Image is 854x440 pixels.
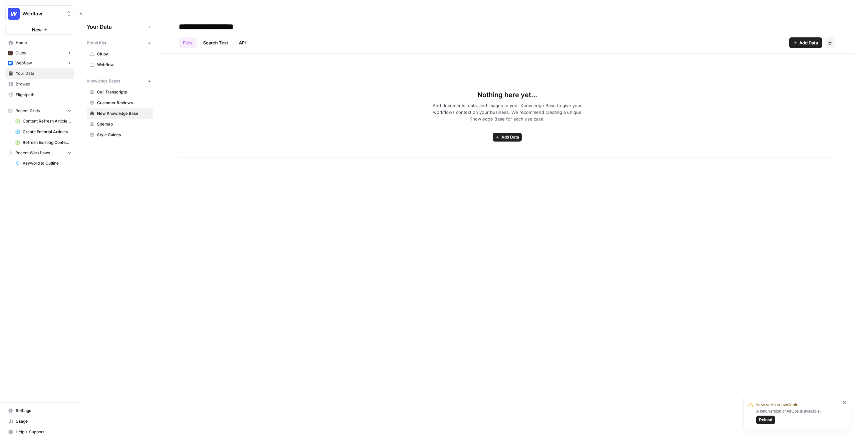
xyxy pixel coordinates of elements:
[5,5,74,22] button: Workspace: Webflow
[12,127,74,137] a: Create Editorial Articles
[422,102,592,122] span: Add documents, data, and images to your Knowledge Base to give your workflows context on your bus...
[15,108,40,114] span: Recent Grids
[23,118,71,124] span: Content Refresh Article (Demo Grid)
[235,37,250,48] a: API
[16,408,71,414] span: Settings
[87,108,153,119] a: New Knowledge Base
[22,10,63,17] span: Webflow
[756,402,798,408] span: New version available
[756,416,775,424] button: Reload
[8,8,20,20] img: Webflow Logo
[16,429,71,435] span: Help + Support
[16,40,71,46] span: Home
[97,89,150,95] span: Call Transcripts
[87,97,153,108] a: Customer Reviews
[23,160,71,166] span: Keyword to Outline
[23,140,71,146] span: Refresh Existing Content (6)
[5,89,74,100] a: Flightpath
[15,60,32,66] span: Webflow
[5,58,74,68] button: Webflow
[5,79,74,89] a: Browse
[179,37,196,48] a: Files
[32,26,42,33] span: New
[23,129,71,135] span: Create Editorial Articles
[5,148,74,158] button: Recent Workflows
[493,133,522,142] button: Add Data
[12,158,74,169] a: Keyword to Outline
[5,68,74,79] a: Your Data
[97,121,150,127] span: Sitemap
[501,134,519,140] span: Add Data
[477,90,537,99] span: Nothing here yet...
[789,37,822,48] button: Add Data
[87,59,153,70] a: Webflow
[16,81,71,87] span: Browse
[5,48,74,58] button: Cluby
[87,87,153,97] a: Call Transcripts
[12,116,74,127] a: Content Refresh Article (Demo Grid)
[16,92,71,98] span: Flightpath
[5,106,74,116] button: Recent Grids
[8,61,13,65] img: a1pu3e9a4sjoov2n4mw66knzy8l8
[97,100,150,106] span: Customer Reviews
[16,70,71,76] span: Your Data
[12,137,74,148] a: Refresh Existing Content (6)
[15,50,26,56] span: Cluby
[87,49,153,59] a: Cluby
[756,408,840,424] div: A new version of AirOps is available.
[759,417,772,423] span: Reload
[5,405,74,416] a: Settings
[8,51,13,55] img: x9pvq66k5d6af0jwfjov4in6h5zj
[842,400,847,405] button: close
[5,416,74,427] a: Usage
[5,25,74,35] button: New
[15,150,50,156] span: Recent Workflows
[97,111,150,117] span: New Knowledge Base
[87,130,153,140] a: Style Guides
[799,39,818,46] span: Add Data
[5,427,74,437] button: Help + Support
[97,62,150,68] span: Webflow
[87,23,145,31] span: Your Data
[16,418,71,424] span: Usage
[87,119,153,130] a: Sitemap
[97,51,150,57] span: Cluby
[87,78,120,84] span: Knowledge Bases
[5,37,74,48] a: Home
[97,132,150,138] span: Style Guides
[87,40,106,46] span: Brand Kits
[199,37,232,48] a: Search Test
